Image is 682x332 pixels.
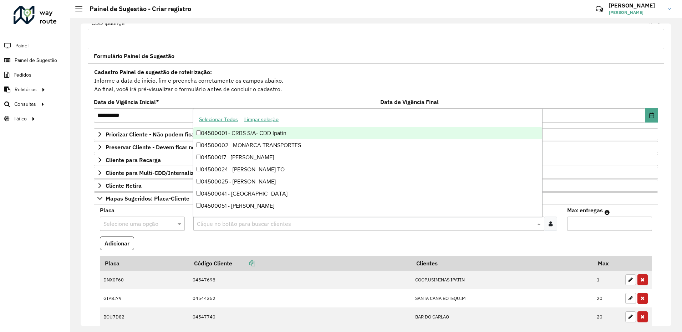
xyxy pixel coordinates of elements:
[15,57,57,64] span: Painel de Sugestão
[189,289,412,307] td: 04544352
[14,100,36,108] span: Consultas
[411,307,593,326] td: BAR DO CARLAO
[94,167,658,179] a: Cliente para Multi-CDD/Internalização
[193,200,542,212] div: 04500051 - [PERSON_NAME]
[106,144,251,150] span: Preservar Cliente - Devem ficar no buffer, não roteirizar
[567,206,603,214] label: Max entregas
[232,260,255,267] a: Copiar
[94,192,658,204] a: Mapas Sugeridos: Placa-Cliente
[193,188,542,200] div: 04500041 - [GEOGRAPHIC_DATA]
[14,71,31,79] span: Pedidos
[196,114,241,125] button: Selecionar Todos
[100,237,134,250] button: Adicionar
[193,176,542,188] div: 04500025 - [PERSON_NAME]
[106,157,161,163] span: Cliente para Recarga
[193,139,542,151] div: 04500002 - MONARCA TRANSPORTES
[193,127,542,139] div: 04500001 - CRBS S/A- CDD Ipatin
[106,131,222,137] span: Priorizar Cliente - Não podem ficar no buffer
[106,170,206,176] span: Cliente para Multi-CDD/Internalização
[94,67,658,94] div: Informe a data de inicio, fim e preencha corretamente os campos abaixo. Ao final, você irá pré-vi...
[193,108,543,217] ng-dropdown-panel: Options list
[94,180,658,192] a: Cliente Retira
[380,98,439,106] label: Data de Vigência Final
[593,289,622,307] td: 20
[14,115,27,123] span: Tático
[592,1,607,17] a: Contato Rápido
[94,128,658,140] a: Priorizar Cliente - Não podem ficar no buffer
[609,2,662,9] h3: [PERSON_NAME]
[193,164,542,176] div: 04500024 - [PERSON_NAME] TO
[15,42,29,50] span: Painel
[94,98,159,106] label: Data de Vigência Inicial
[100,206,114,214] label: Placa
[609,9,662,16] span: [PERSON_NAME]
[100,256,189,271] th: Placa
[593,271,622,289] td: 1
[94,53,174,59] span: Formulário Painel de Sugestão
[100,289,189,307] td: GIP8I79
[94,141,658,153] a: Preservar Cliente - Devem ficar no buffer, não roteirizar
[15,86,37,93] span: Relatórios
[94,68,212,76] strong: Cadastro Painel de sugestão de roteirização:
[100,271,189,289] td: DNX0F60
[189,307,412,326] td: 04547740
[106,183,142,188] span: Cliente Retira
[94,154,658,166] a: Cliente para Recarga
[593,307,622,326] td: 20
[189,271,412,289] td: 04547698
[193,151,542,164] div: 04500017 - [PERSON_NAME]
[193,212,542,224] div: 04500054 - [PERSON_NAME]
[605,209,610,215] em: Máximo de clientes que serão colocados na mesma rota com os clientes informados
[645,108,658,123] button: Choose Date
[593,256,622,271] th: Max
[411,289,593,307] td: SANTA CANA BOTEQUIM
[106,196,189,201] span: Mapas Sugeridos: Placa-Cliente
[411,271,593,289] td: COOP.USIMINAS IPATIN
[189,256,412,271] th: Código Cliente
[241,114,282,125] button: Limpar seleção
[100,307,189,326] td: BQU7D82
[411,256,593,271] th: Clientes
[82,5,191,13] h2: Painel de Sugestão - Criar registro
